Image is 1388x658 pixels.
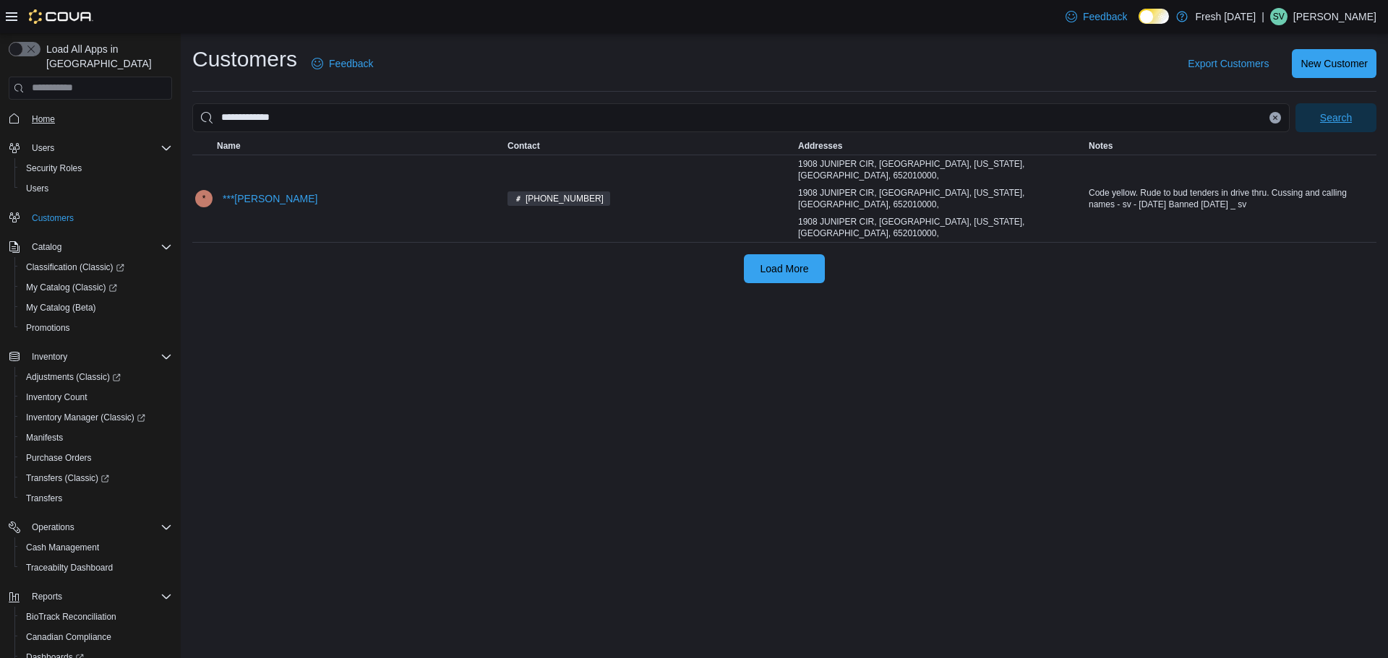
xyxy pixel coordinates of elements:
button: Catalog [3,237,178,257]
span: Cash Management [20,539,172,556]
span: Users [26,139,172,157]
span: Home [26,110,172,128]
a: Home [26,111,61,128]
button: Export Customers [1182,49,1275,78]
button: Manifests [14,428,178,448]
span: Traceabilty Dashboard [20,559,172,576]
button: Inventory [26,348,73,365]
button: Home [3,108,178,129]
button: New Customer [1292,49,1376,78]
span: Operations [26,519,172,536]
button: Operations [26,519,80,536]
button: Reports [3,586,178,607]
span: Catalog [32,241,61,253]
span: Classification (Classic) [20,259,172,276]
span: Catalog [26,238,172,256]
span: Users [32,142,54,154]
span: Operations [32,521,74,533]
a: My Catalog (Classic) [14,277,178,298]
button: Traceabilty Dashboard [14,558,178,578]
a: Transfers [20,490,68,507]
p: [PERSON_NAME] [1293,8,1376,25]
a: Inventory Count [20,389,93,406]
a: Manifests [20,429,69,446]
h1: Customers [192,45,297,74]
button: Promotions [14,318,178,338]
span: SV [1273,8,1285,25]
span: Transfers (Classic) [20,469,172,487]
div: 1908 JUNIPER CIR, [GEOGRAPHIC_DATA], [US_STATE], [GEOGRAPHIC_DATA], 652010000, [798,187,1083,210]
span: Inventory Manager (Classic) [26,412,145,423]
a: Canadian Compliance [20,628,117,646]
span: Contact [507,140,540,152]
span: Manifests [20,429,172,446]
a: Traceabilty Dashboard [20,559,119,576]
a: Customers [26,209,80,227]
span: Load All Apps in [GEOGRAPHIC_DATA] [40,42,172,71]
span: Inventory [26,348,172,365]
span: Promotions [20,319,172,337]
a: Security Roles [20,160,87,177]
a: Adjustments (Classic) [14,367,178,387]
a: My Catalog (Beta) [20,299,102,316]
span: My Catalog (Beta) [20,299,172,316]
span: Customers [26,209,172,227]
img: Cova [29,9,93,24]
span: Load More [761,261,809,276]
button: Transfers [14,488,178,508]
a: Classification (Classic) [20,259,130,276]
a: Cash Management [20,539,105,556]
span: Canadian Compliance [26,631,111,643]
div: 1908 JUNIPER CIR, [GEOGRAPHIC_DATA], [US_STATE], [GEOGRAPHIC_DATA], 652010000, [798,158,1083,181]
a: BioTrack Reconciliation [20,608,122,625]
span: Search [1320,111,1352,125]
span: My Catalog (Beta) [26,302,96,313]
span: [PHONE_NUMBER] [526,192,604,205]
span: Name [217,140,241,152]
a: Purchase Orders [20,449,98,467]
span: Feedback [329,56,373,71]
button: My Catalog (Beta) [14,298,178,318]
button: Reports [26,588,68,605]
span: Customers [32,212,74,224]
span: Manifests [26,432,63,443]
span: Users [26,183,48,194]
span: Dark Mode [1139,24,1139,25]
a: Feedback [1060,2,1133,31]
button: Operations [3,517,178,537]
span: Inventory Count [26,391,87,403]
button: Security Roles [14,158,178,178]
button: Users [14,178,178,199]
a: Transfers (Classic) [14,468,178,488]
span: Home [32,113,55,125]
span: BioTrack Reconciliation [20,608,172,625]
span: Inventory [32,351,67,363]
span: Transfers (Classic) [26,472,109,484]
span: Purchase Orders [20,449,172,467]
span: Users [20,180,172,197]
span: Security Roles [20,160,172,177]
a: Promotions [20,319,76,337]
span: Export Customers [1188,56,1269,71]
span: New Customer [1301,56,1368,71]
button: Users [3,138,178,158]
span: Cash Management [26,542,99,553]
button: Load More [744,254,825,283]
span: Feedback [1083,9,1127,24]
a: Classification (Classic) [14,257,178,277]
p: | [1261,8,1264,25]
span: Inventory Manager (Classic) [20,409,172,426]
button: Inventory Count [14,387,178,407]
a: Adjustments (Classic) [20,368,127,386]
span: BioTrack Reconciliation [26,611,116,623]
button: Cash Management [14,537,178,558]
span: ***[PERSON_NAME] [223,191,317,206]
button: Search [1295,103,1376,132]
span: Code yellow. Rude to bud tenders in drive thru. Cussing and calling names - sv - [DATE] Banned [D... [1089,187,1374,210]
span: Purchase Orders [26,452,92,464]
span: Transfers [20,490,172,507]
a: Inventory Manager (Classic) [20,409,151,426]
a: Users [20,180,54,197]
button: Users [26,139,60,157]
a: Inventory Manager (Classic) [14,407,178,428]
